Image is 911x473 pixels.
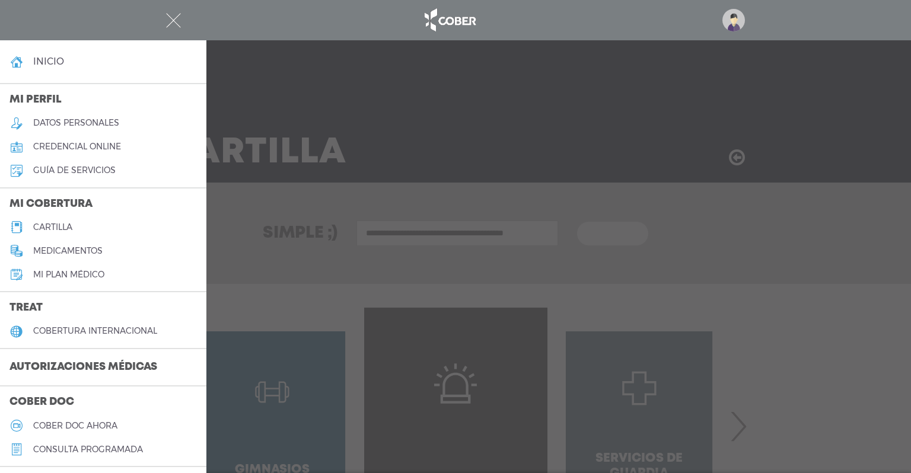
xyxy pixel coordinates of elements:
[418,6,480,34] img: logo_cober_home-white.png
[33,142,121,152] h5: credencial online
[33,445,143,455] h5: consulta programada
[166,13,181,28] img: Cober_menu-close-white.svg
[33,165,116,175] h5: guía de servicios
[33,270,104,280] h5: Mi plan médico
[33,222,72,232] h5: cartilla
[33,421,117,431] h5: Cober doc ahora
[33,246,103,256] h5: medicamentos
[33,118,119,128] h5: datos personales
[722,9,745,31] img: profile-placeholder.svg
[33,56,64,67] h4: inicio
[33,326,157,336] h5: cobertura internacional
